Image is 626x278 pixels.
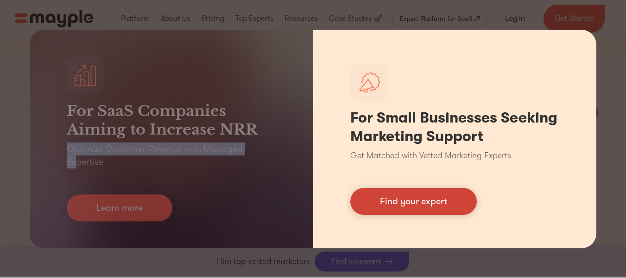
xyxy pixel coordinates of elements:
h1: For Small Businesses Seeking Marketing Support [350,109,560,146]
p: Optimize Customer Revenue with Managed Expertise [67,142,276,168]
p: Get Matched with Vetted Marketing Experts [350,149,511,162]
h3: For SaaS Companies Aiming to Increase NRR [67,102,276,139]
a: Find your expert [350,188,477,215]
a: Learn more [67,194,172,221]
